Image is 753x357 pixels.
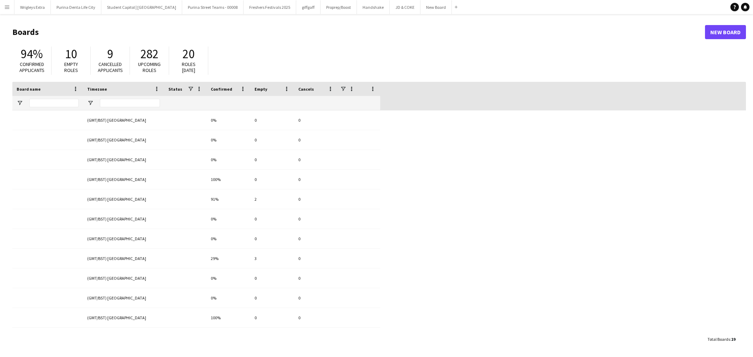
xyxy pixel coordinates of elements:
span: Confirmed applicants [19,61,44,73]
button: JD & COKE [390,0,420,14]
div: 0 [294,288,338,308]
div: (GMT/BST) [GEOGRAPHIC_DATA] [83,268,164,288]
div: 0 [250,268,294,288]
span: Empty [255,86,267,92]
div: 0 [250,170,294,189]
span: 9 [107,46,113,62]
div: (GMT/BST) [GEOGRAPHIC_DATA] [83,150,164,169]
div: 0% [207,150,250,169]
div: 0 [250,229,294,248]
div: 0% [207,110,250,130]
div: 0 [250,150,294,169]
span: Empty roles [64,61,78,73]
div: 0 [294,328,338,347]
div: 0 [294,268,338,288]
span: Status [168,86,182,92]
button: Open Filter Menu [87,100,94,106]
button: Wrigleys Extra [14,0,51,14]
div: (GMT/BST) [GEOGRAPHIC_DATA] [83,249,164,268]
div: 0 [250,328,294,347]
button: Freshers Festivals 2025 [244,0,296,14]
div: (GMT/BST) [GEOGRAPHIC_DATA] [83,288,164,308]
button: Open Filter Menu [17,100,23,106]
button: Purina Street Teams - 00008 [182,0,244,14]
input: Board name Filter Input [29,99,79,107]
button: Handshake [357,0,390,14]
div: 0% [207,130,250,150]
div: 2 [250,189,294,209]
div: 0 [250,308,294,327]
div: (GMT/BST) [GEOGRAPHIC_DATA] [83,209,164,229]
div: 0 [294,170,338,189]
div: (GMT/BST) [GEOGRAPHIC_DATA] [83,170,164,189]
div: 29% [207,249,250,268]
div: (GMT/BST) [GEOGRAPHIC_DATA] [83,229,164,248]
span: Roles [DATE] [182,61,196,73]
div: 0 [250,130,294,150]
input: Timezone Filter Input [100,99,160,107]
span: 94% [21,46,43,62]
div: 3 [250,249,294,268]
div: 0 [294,229,338,248]
span: Confirmed [211,86,232,92]
div: 0% [207,288,250,308]
span: Cancelled applicants [98,61,123,73]
div: 0 [294,308,338,327]
div: 0 [294,150,338,169]
div: (GMT/BST) [GEOGRAPHIC_DATA] [83,130,164,150]
div: 100% [207,170,250,189]
button: Purina Denta Life City [51,0,101,14]
div: (GMT/BST) [GEOGRAPHIC_DATA] [83,189,164,209]
span: 20 [183,46,195,62]
span: Upcoming roles [138,61,161,73]
div: 0 [294,249,338,268]
div: 0% [207,268,250,288]
span: Cancels [298,86,314,92]
div: (GMT/BST) [GEOGRAPHIC_DATA] [83,328,164,347]
span: Total Boards [707,337,730,342]
button: New Board [420,0,452,14]
div: 100% [207,308,250,327]
div: 0% [207,328,250,347]
h1: Boards [12,27,705,37]
div: 0 [250,209,294,229]
div: 0 [250,288,294,308]
span: 282 [141,46,159,62]
span: Timezone [87,86,107,92]
div: 0% [207,229,250,248]
div: 0 [294,189,338,209]
span: Board name [17,86,41,92]
div: 0 [294,130,338,150]
a: New Board [705,25,746,39]
div: 0 [250,110,294,130]
span: 19 [731,337,735,342]
button: Student Capitol | [GEOGRAPHIC_DATA] [101,0,182,14]
div: : [707,332,735,346]
button: Proprep/Boost [321,0,357,14]
div: (GMT/BST) [GEOGRAPHIC_DATA] [83,308,164,327]
span: 10 [65,46,77,62]
div: (GMT/BST) [GEOGRAPHIC_DATA] [83,110,164,130]
div: 0 [294,110,338,130]
div: 0% [207,209,250,229]
div: 0 [294,209,338,229]
button: giffgaff [296,0,321,14]
div: 91% [207,189,250,209]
